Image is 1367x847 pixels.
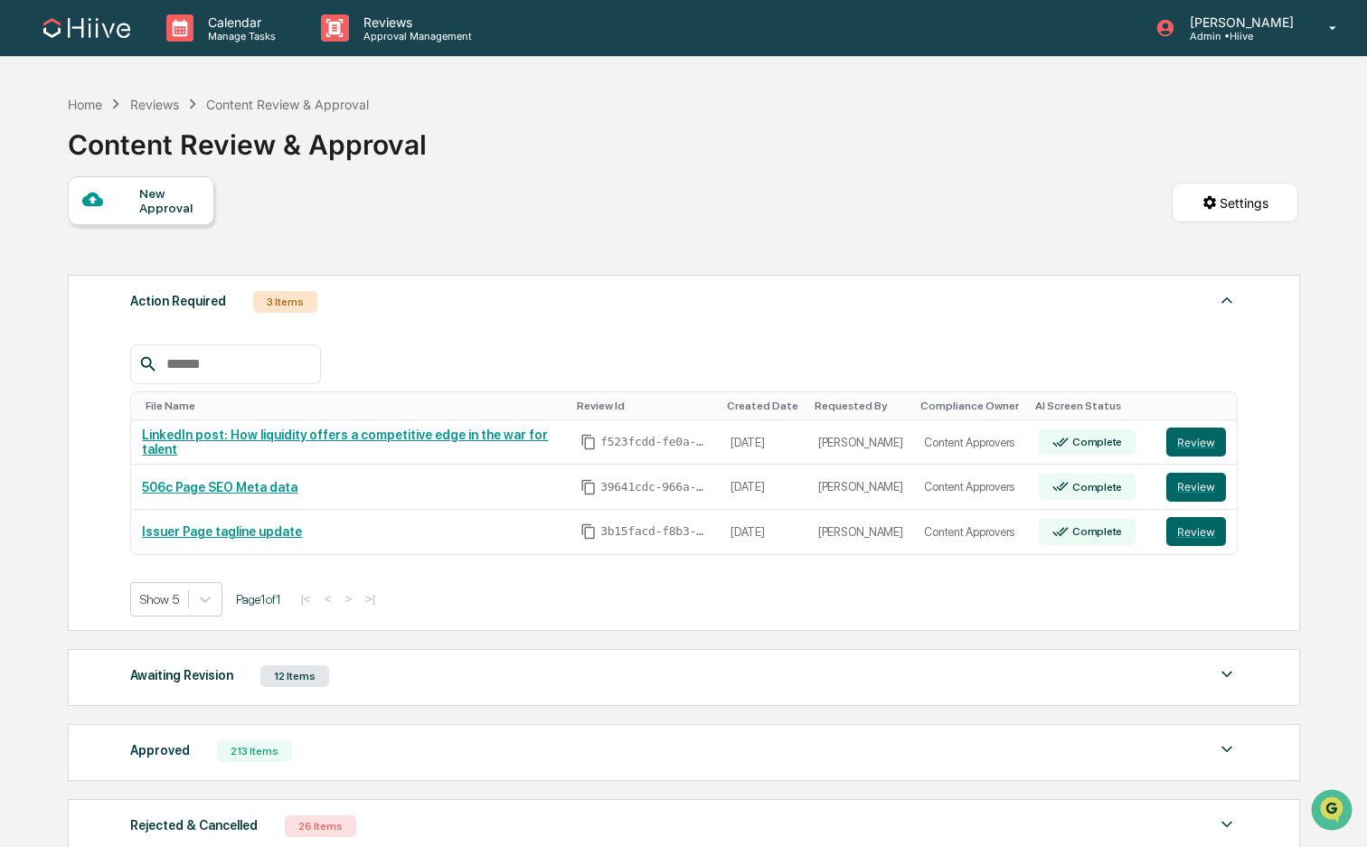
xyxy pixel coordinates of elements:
[124,221,231,253] a: 🗄️Attestations
[1069,481,1122,494] div: Complete
[206,97,369,112] div: Content Review & Approval
[580,434,597,450] span: Copy Id
[319,591,337,607] button: <
[1216,289,1238,311] img: caret
[913,510,1027,554] td: Content Approvers
[807,420,914,466] td: [PERSON_NAME]
[1166,517,1226,546] button: Review
[130,814,258,837] div: Rejected & Cancelled
[720,465,807,510] td: [DATE]
[1069,436,1122,448] div: Complete
[577,400,712,412] div: Toggle SortBy
[1166,428,1226,456] button: Review
[307,144,329,165] button: Start new chat
[1166,473,1226,502] button: Review
[127,306,219,320] a: Powered byPylon
[149,228,224,246] span: Attestations
[142,524,302,539] a: Issuer Page tagline update
[18,264,33,278] div: 🔎
[600,524,709,539] span: 3b15facd-f8b3-477c-80ee-d7a648742bf4
[600,435,709,449] span: f523fcdd-fe0a-4d70-aff0-2c119d2ece14
[253,291,317,313] div: 3 Items
[130,289,226,313] div: Action Required
[36,228,117,246] span: Preclearance
[131,230,146,244] div: 🗄️
[61,138,297,156] div: Start new chat
[260,665,329,687] div: 12 Items
[727,400,800,412] div: Toggle SortBy
[807,465,914,510] td: [PERSON_NAME]
[339,591,357,607] button: >
[1175,14,1303,30] p: [PERSON_NAME]
[913,465,1027,510] td: Content Approvers
[807,510,914,554] td: [PERSON_NAME]
[1035,400,1148,412] div: Toggle SortBy
[295,591,316,607] button: |<
[600,480,709,494] span: 39641cdc-966a-4e65-879f-2a6a777944d8
[193,30,285,42] p: Manage Tasks
[18,230,33,244] div: 🖐️
[139,186,200,215] div: New Approval
[146,400,562,412] div: Toggle SortBy
[11,255,121,287] a: 🔎Data Lookup
[1175,30,1303,42] p: Admin • Hiive
[1309,787,1358,836] iframe: Open customer support
[1069,525,1122,538] div: Complete
[68,97,102,112] div: Home
[236,592,281,607] span: Page 1 of 1
[142,480,297,494] a: 506c Page SEO Meta data
[142,428,548,456] a: LinkedIn post: How liquidity offers a competitive edge in the war for talent
[68,114,427,161] div: Content Review & Approval
[61,156,229,171] div: We're available if you need us!
[349,30,481,42] p: Approval Management
[130,739,190,762] div: Approved
[580,523,597,540] span: Copy Id
[720,420,807,466] td: [DATE]
[720,510,807,554] td: [DATE]
[913,420,1027,466] td: Content Approvers
[1216,814,1238,835] img: caret
[349,14,481,30] p: Reviews
[360,591,381,607] button: >|
[285,815,356,837] div: 26 Items
[1216,739,1238,760] img: caret
[11,221,124,253] a: 🖐️Preclearance
[1172,183,1298,222] button: Settings
[920,400,1020,412] div: Toggle SortBy
[130,97,179,112] div: Reviews
[815,400,907,412] div: Toggle SortBy
[1216,663,1238,685] img: caret
[43,18,130,38] img: logo
[580,479,597,495] span: Copy Id
[180,306,219,320] span: Pylon
[18,38,329,67] p: How can we help?
[217,740,292,762] div: 213 Items
[18,138,51,171] img: 1746055101610-c473b297-6a78-478c-a979-82029cc54cd1
[193,14,285,30] p: Calendar
[130,663,233,687] div: Awaiting Revision
[36,262,114,280] span: Data Lookup
[1170,400,1230,412] div: Toggle SortBy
